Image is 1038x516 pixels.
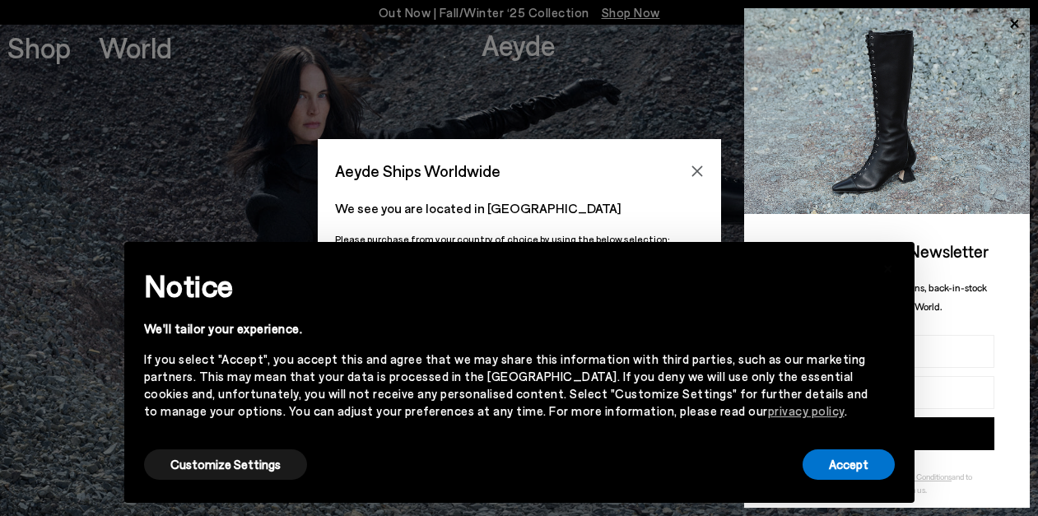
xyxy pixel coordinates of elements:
div: If you select "Accept", you accept this and agree that we may share this information with third p... [144,351,868,420]
div: We'll tailor your experience. [144,320,868,337]
span: × [882,254,894,278]
span: Subscribe to our Newsletter [786,240,989,261]
p: We see you are located in [GEOGRAPHIC_DATA] [335,198,704,218]
button: Close [685,159,710,184]
h2: Notice [144,264,868,307]
button: Customize Settings [144,449,307,480]
img: 2a6287a1333c9a56320fd6e7b3c4a9a9.jpg [744,8,1030,214]
span: Aeyde Ships Worldwide [335,156,500,185]
button: Accept [803,449,895,480]
a: privacy policy [768,403,845,418]
button: Close this notice [868,247,908,286]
